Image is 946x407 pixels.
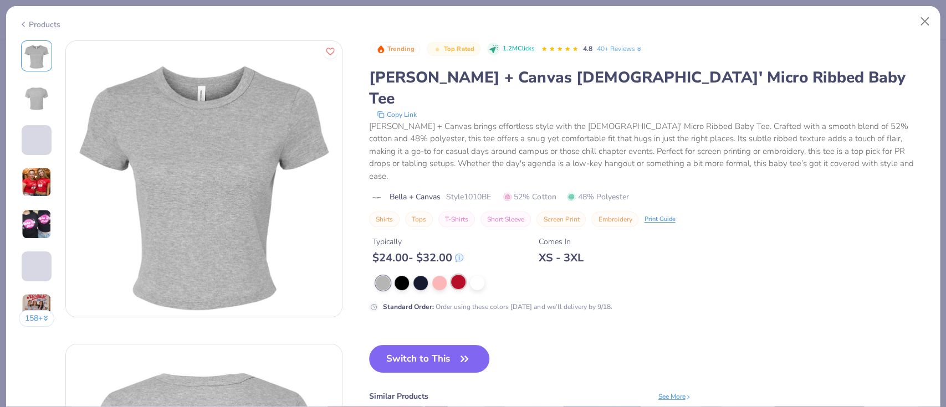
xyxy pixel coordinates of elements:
[372,251,463,265] div: $ 24.00 - $ 32.00
[433,45,442,54] img: Top Rated sort
[369,193,384,202] img: brand logo
[369,120,927,183] div: [PERSON_NAME] + Canvas brings effortless style with the [DEMOGRAPHIC_DATA]' Micro Ribbed Baby Tee...
[19,19,60,30] div: Products
[22,281,23,311] img: User generated content
[914,11,935,32] button: Close
[538,251,583,265] div: XS - 3XL
[591,212,638,227] button: Embroidery
[22,293,52,323] img: User generated content
[22,155,23,185] img: User generated content
[23,85,50,111] img: Back
[536,212,586,227] button: Screen Print
[66,41,342,317] img: Front
[390,191,441,203] span: Bella + Canvas
[597,44,643,54] a: 40+ Reviews
[22,167,52,197] img: User generated content
[369,390,428,402] div: Similar Products
[383,302,434,311] strong: Standard Order :
[480,212,531,227] button: Short Sleeve
[541,40,579,58] div: 4.8 Stars
[503,191,556,203] span: 52% Cotton
[374,109,420,120] button: copy to clipboard
[658,391,692,401] div: See More
[567,191,628,203] span: 48% Polyester
[644,215,675,224] div: Print Guide
[538,236,583,248] div: Comes In
[23,43,50,69] img: Front
[376,45,385,54] img: Trending sort
[503,44,534,54] span: 1.2M Clicks
[446,191,491,203] span: Style 1010BE
[438,212,475,227] button: T-Shirts
[387,46,415,52] span: Trending
[405,212,433,227] button: Tops
[427,42,480,56] button: Badge Button
[369,67,927,109] div: [PERSON_NAME] + Canvas [DEMOGRAPHIC_DATA]' Micro Ribbed Baby Tee
[323,44,338,59] button: Like
[19,310,55,327] button: 158+
[383,302,612,312] div: Order using these colors [DATE] and we’ll delivery by 9/18.
[372,236,463,248] div: Typically
[583,44,592,53] span: 4.8
[444,46,475,52] span: Top Rated
[369,345,489,373] button: Switch to This
[22,209,52,239] img: User generated content
[370,42,420,56] button: Badge Button
[369,212,400,227] button: Shirts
